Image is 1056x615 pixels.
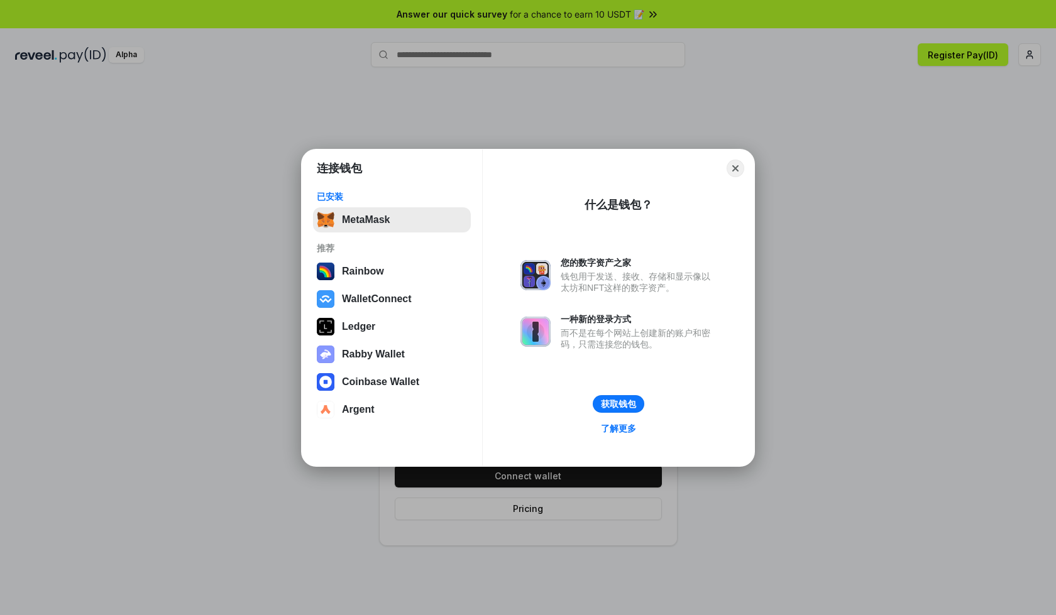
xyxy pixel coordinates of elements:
[313,342,471,367] button: Rabby Wallet
[601,423,636,434] div: 了解更多
[317,401,334,418] img: svg+xml,%3Csvg%20width%3D%2228%22%20height%3D%2228%22%20viewBox%3D%220%200%2028%2028%22%20fill%3D...
[520,317,551,347] img: svg+xml,%3Csvg%20xmlns%3D%22http%3A%2F%2Fwww.w3.org%2F2000%2Fsvg%22%20fill%3D%22none%22%20viewBox...
[313,259,471,284] button: Rainbow
[342,266,384,277] div: Rainbow
[313,314,471,339] button: Ledger
[727,160,744,177] button: Close
[593,395,644,413] button: 获取钱包
[317,242,467,254] div: 推荐
[317,290,334,308] img: svg+xml,%3Csvg%20width%3D%2228%22%20height%3D%2228%22%20viewBox%3D%220%200%2028%2028%22%20fill%3D...
[313,397,471,422] button: Argent
[561,327,717,350] div: 而不是在每个网站上创建新的账户和密码，只需连接您的钱包。
[561,313,717,325] div: 一种新的登录方式
[313,207,471,232] button: MetaMask
[317,161,362,176] h1: 连接钱包
[313,369,471,395] button: Coinbase Wallet
[317,211,334,229] img: svg+xml,%3Csvg%20fill%3D%22none%22%20height%3D%2233%22%20viewBox%3D%220%200%2035%2033%22%20width%...
[317,191,467,202] div: 已安装
[342,293,412,305] div: WalletConnect
[342,349,405,360] div: Rabby Wallet
[561,271,717,293] div: 钱包用于发送、接收、存储和显示像以太坊和NFT这样的数字资产。
[601,398,636,410] div: 获取钱包
[313,286,471,312] button: WalletConnect
[593,420,644,437] a: 了解更多
[317,346,334,363] img: svg+xml,%3Csvg%20xmlns%3D%22http%3A%2F%2Fwww.w3.org%2F2000%2Fsvg%22%20fill%3D%22none%22%20viewBox...
[342,214,390,226] div: MetaMask
[342,321,375,332] div: Ledger
[561,257,717,268] div: 您的数字资产之家
[317,263,334,280] img: svg+xml,%3Csvg%20width%3D%22120%22%20height%3D%22120%22%20viewBox%3D%220%200%20120%20120%22%20fil...
[342,376,419,388] div: Coinbase Wallet
[317,373,334,391] img: svg+xml,%3Csvg%20width%3D%2228%22%20height%3D%2228%22%20viewBox%3D%220%200%2028%2028%22%20fill%3D...
[317,318,334,335] img: svg+xml,%3Csvg%20xmlns%3D%22http%3A%2F%2Fwww.w3.org%2F2000%2Fsvg%22%20width%3D%2228%22%20height%3...
[520,260,551,290] img: svg+xml,%3Csvg%20xmlns%3D%22http%3A%2F%2Fwww.w3.org%2F2000%2Fsvg%22%20fill%3D%22none%22%20viewBox...
[585,197,652,212] div: 什么是钱包？
[342,404,375,415] div: Argent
